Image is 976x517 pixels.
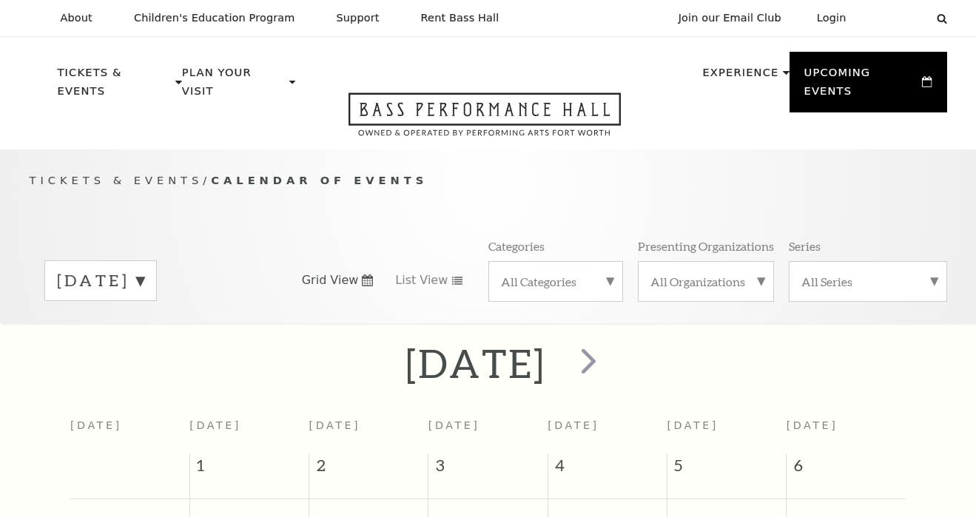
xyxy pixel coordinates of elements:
[787,454,906,484] span: 6
[428,419,480,431] span: [DATE]
[421,12,499,24] p: Rent Bass Hall
[548,419,599,431] span: [DATE]
[804,64,919,109] p: Upcoming Events
[61,12,92,24] p: About
[667,454,786,484] span: 5
[30,174,203,186] span: Tickets & Events
[337,12,380,24] p: Support
[667,419,718,431] span: [DATE]
[309,454,428,484] span: 2
[787,419,838,431] span: [DATE]
[405,339,545,387] h2: [DATE]
[548,454,667,484] span: 4
[650,274,761,289] label: All Organizations
[134,12,295,24] p: Children's Education Program
[189,419,241,431] span: [DATE]
[488,238,545,254] p: Categories
[801,274,935,289] label: All Series
[309,419,361,431] span: [DATE]
[559,337,613,390] button: next
[428,454,547,484] span: 3
[702,64,778,90] p: Experience
[57,269,144,292] label: [DATE]
[395,272,448,288] span: List View
[211,174,428,186] span: Calendar of Events
[789,238,821,254] p: Series
[190,454,309,484] span: 1
[58,64,172,109] p: Tickets & Events
[638,238,774,254] p: Presenting Organizations
[501,274,610,289] label: All Categories
[182,64,286,109] p: Plan Your Visit
[70,410,189,454] th: [DATE]
[302,272,359,288] span: Grid View
[870,11,923,25] select: Select:
[30,172,947,190] p: /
